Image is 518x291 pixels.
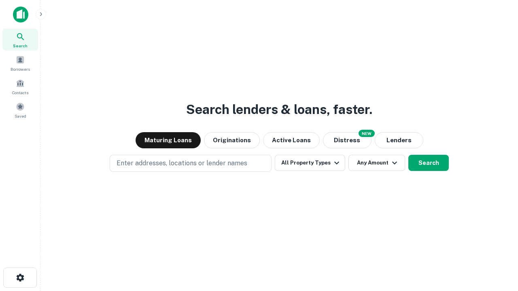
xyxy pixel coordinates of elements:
[136,132,201,148] button: Maturing Loans
[323,132,372,148] button: Search distressed loans with lien and other non-mortgage details.
[2,99,38,121] a: Saved
[11,66,30,72] span: Borrowers
[348,155,405,171] button: Any Amount
[13,42,28,49] span: Search
[2,29,38,51] a: Search
[12,89,28,96] span: Contacts
[275,155,345,171] button: All Property Types
[359,130,375,137] div: NEW
[186,100,372,119] h3: Search lenders & loans, faster.
[110,155,272,172] button: Enter addresses, locations or lender names
[2,52,38,74] a: Borrowers
[408,155,449,171] button: Search
[204,132,260,148] button: Originations
[375,132,423,148] button: Lenders
[15,113,26,119] span: Saved
[13,6,28,23] img: capitalize-icon.png
[2,76,38,97] a: Contacts
[478,226,518,265] iframe: Chat Widget
[263,132,320,148] button: Active Loans
[117,158,247,168] p: Enter addresses, locations or lender names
